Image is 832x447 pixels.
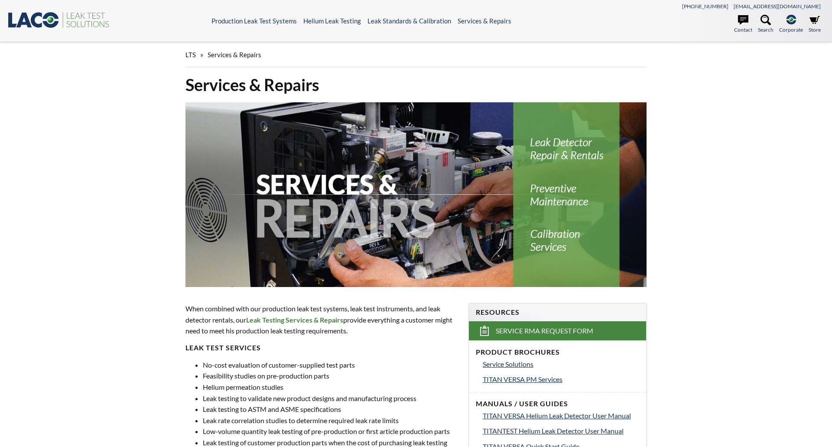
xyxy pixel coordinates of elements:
h4: Leak Test Services [185,343,458,352]
h4: Product Brochures [476,348,639,357]
span: Service RMA Request Form [496,326,593,336]
a: Service Solutions [483,359,639,370]
a: Leak Standards & Calibration [367,17,451,25]
li: Leak rate correlation studies to determine required leak rate limits [203,415,458,426]
img: Service & Repairs header [185,102,647,287]
a: Store [809,15,821,34]
span: LTS [185,51,196,59]
li: No-cost evaluation of customer-supplied test parts [203,359,458,371]
a: TITAN VERSA Helium Leak Detector User Manual [483,410,639,421]
h4: Resources [476,308,639,317]
h4: Manuals / User Guides [476,399,639,408]
li: Helium permeation studies [203,382,458,393]
li: Leak testing to validate new product designs and manufacturing process [203,393,458,404]
a: [EMAIL_ADDRESS][DOMAIN_NAME] [734,3,821,10]
a: Search [758,15,773,34]
li: Leak testing to ASTM and ASME specifications [203,404,458,415]
li: Low-volume quantity leak testing of pre-production or first article production parts [203,426,458,437]
p: When combined with our production leak test systems, leak test instruments, and leak detector ren... [185,303,458,336]
div: » [185,42,647,67]
a: Service RMA Request Form [469,321,646,340]
a: TITAN VERSA PM Services [483,374,639,385]
a: Helium Leak Testing [303,17,361,25]
span: TITAN VERSA Helium Leak Detector User Manual [483,411,631,420]
h1: Services & Repairs [185,74,647,95]
a: Production Leak Test Systems [211,17,297,25]
span: Service Solutions [483,360,533,368]
a: Services & Repairs [458,17,511,25]
span: Corporate [779,26,803,34]
span: TITAN VERSA PM Services [483,375,562,383]
a: TITANTEST Helium Leak Detector User Manual [483,425,639,437]
li: Feasibility studies on pre-production parts [203,370,458,382]
strong: Leak Testing Services & Repairs [246,316,343,324]
span: Services & Repairs [208,51,261,59]
span: TITANTEST Helium Leak Detector User Manual [483,427,624,435]
a: [PHONE_NUMBER] [682,3,728,10]
a: Contact [734,15,752,34]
